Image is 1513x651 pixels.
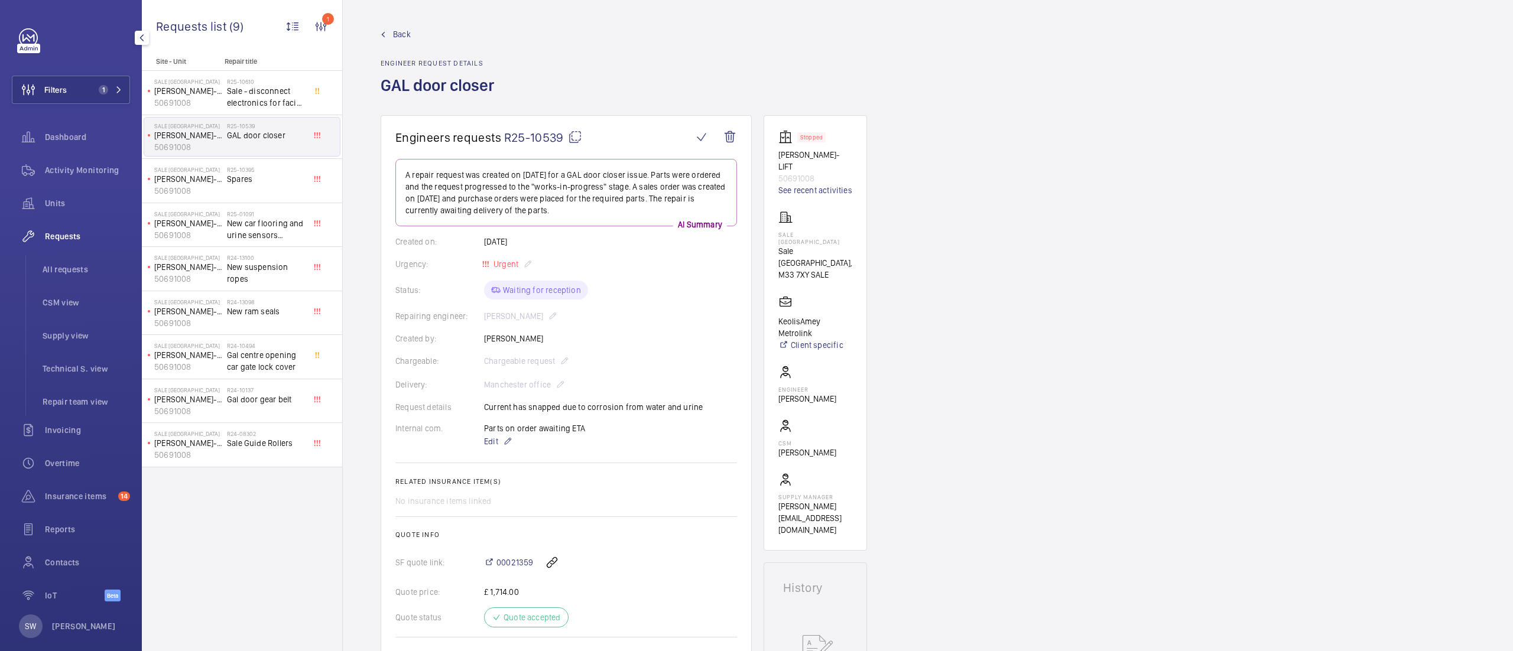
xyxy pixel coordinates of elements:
[43,363,130,375] span: Technical S. view
[783,582,848,594] h1: History
[154,386,222,393] p: Sale [GEOGRAPHIC_DATA]
[154,305,222,317] p: [PERSON_NAME]-LIFT
[778,231,852,245] p: Sale [GEOGRAPHIC_DATA]
[778,339,852,351] a: Client specific
[45,164,130,176] span: Activity Monitoring
[154,273,222,285] p: 50691008
[504,130,582,145] span: R25-10539
[25,620,36,632] p: SW
[227,393,305,405] span: Gal door gear belt
[154,166,222,173] p: Sale [GEOGRAPHIC_DATA]
[227,217,305,241] span: New car flooring and urine sensors covered
[673,219,727,230] p: AI Summary
[12,76,130,104] button: Filters1
[154,298,222,305] p: Sale [GEOGRAPHIC_DATA]
[227,430,305,437] h2: R24-08302
[393,28,411,40] span: Back
[227,173,305,185] span: Spares
[395,130,502,145] span: Engineers requests
[778,172,852,184] p: 50691008
[154,393,222,405] p: [PERSON_NAME]-LIFT
[52,620,116,632] p: [PERSON_NAME]
[227,298,305,305] h2: R24-13098
[227,437,305,449] span: Sale Guide Rollers
[154,129,222,141] p: [PERSON_NAME]-LIFT
[778,245,852,269] p: Sale [GEOGRAPHIC_DATA],
[45,490,113,502] span: Insurance items
[227,85,305,109] span: Sale - disconnect electronics for facia upgrade
[154,349,222,361] p: [PERSON_NAME]-LIFT
[484,556,533,568] a: 00021359
[105,590,121,601] span: Beta
[778,500,852,536] p: [PERSON_NAME][EMAIL_ADDRESS][DOMAIN_NAME]
[154,173,222,185] p: [PERSON_NAME]-LIFT
[45,556,130,568] span: Contacts
[778,440,836,447] p: CSM
[484,435,498,447] span: Edit
[800,135,823,139] p: Stopped
[227,129,305,141] span: GAL door closer
[227,166,305,173] h2: R25-10395
[45,230,130,242] span: Requests
[154,405,222,417] p: 50691008
[227,78,305,85] h2: R25-10610
[405,169,727,216] p: A repair request was created on [DATE] for a GAL door closer issue. Parts were ordered and the re...
[227,261,305,285] span: New suspension ropes
[154,141,222,153] p: 50691008
[778,315,852,339] p: KeolisAmey Metrolink
[381,74,501,115] h1: GAL door closer
[778,493,852,500] p: Supply manager
[778,393,836,405] p: [PERSON_NAME]
[43,396,130,408] span: Repair team view
[154,261,222,273] p: [PERSON_NAME]-LIFT
[227,349,305,373] span: Gal centre opening car gate lock cover
[154,78,222,85] p: Sale [GEOGRAPHIC_DATA]
[778,447,836,458] p: [PERSON_NAME]
[778,269,852,281] p: M33 7XY SALE
[154,342,222,349] p: Sale [GEOGRAPHIC_DATA]
[154,437,222,449] p: [PERSON_NAME]-LIFT
[227,305,305,317] span: New ram seals
[142,57,220,66] p: Site - Unit
[45,590,105,601] span: IoT
[44,84,67,96] span: Filters
[45,457,130,469] span: Overtime
[154,229,222,241] p: 50691008
[227,254,305,261] h2: R24-13100
[154,217,222,229] p: [PERSON_NAME]-LIFT
[154,185,222,197] p: 50691008
[225,57,303,66] p: Repair title
[778,386,836,393] p: Engineer
[154,122,222,129] p: Sale [GEOGRAPHIC_DATA]
[778,130,797,144] img: elevator.svg
[227,210,305,217] h2: R25-01091
[43,263,130,275] span: All requests
[778,184,852,196] a: See recent activities
[45,197,130,209] span: Units
[154,317,222,329] p: 50691008
[227,386,305,393] h2: R24-10137
[45,424,130,436] span: Invoicing
[154,210,222,217] p: Sale [GEOGRAPHIC_DATA]
[99,85,108,95] span: 1
[154,361,222,373] p: 50691008
[154,254,222,261] p: Sale [GEOGRAPHIC_DATA]
[118,491,130,501] span: 14
[45,523,130,535] span: Reports
[154,85,222,97] p: [PERSON_NAME]-LIFT
[395,477,737,486] h2: Related insurance item(s)
[496,556,533,568] span: 00021359
[778,149,852,172] p: [PERSON_NAME]-LIFT
[154,97,222,109] p: 50691008
[154,430,222,437] p: Sale [GEOGRAPHIC_DATA]
[381,59,501,67] h2: Engineer request details
[395,530,737,539] h2: Quote info
[156,19,229,34] span: Requests list
[227,342,305,349] h2: R24-10494
[45,131,130,143] span: Dashboard
[43,297,130,308] span: CSM view
[154,449,222,461] p: 50691008
[43,330,130,341] span: Supply view
[227,122,305,129] h2: R25-10539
